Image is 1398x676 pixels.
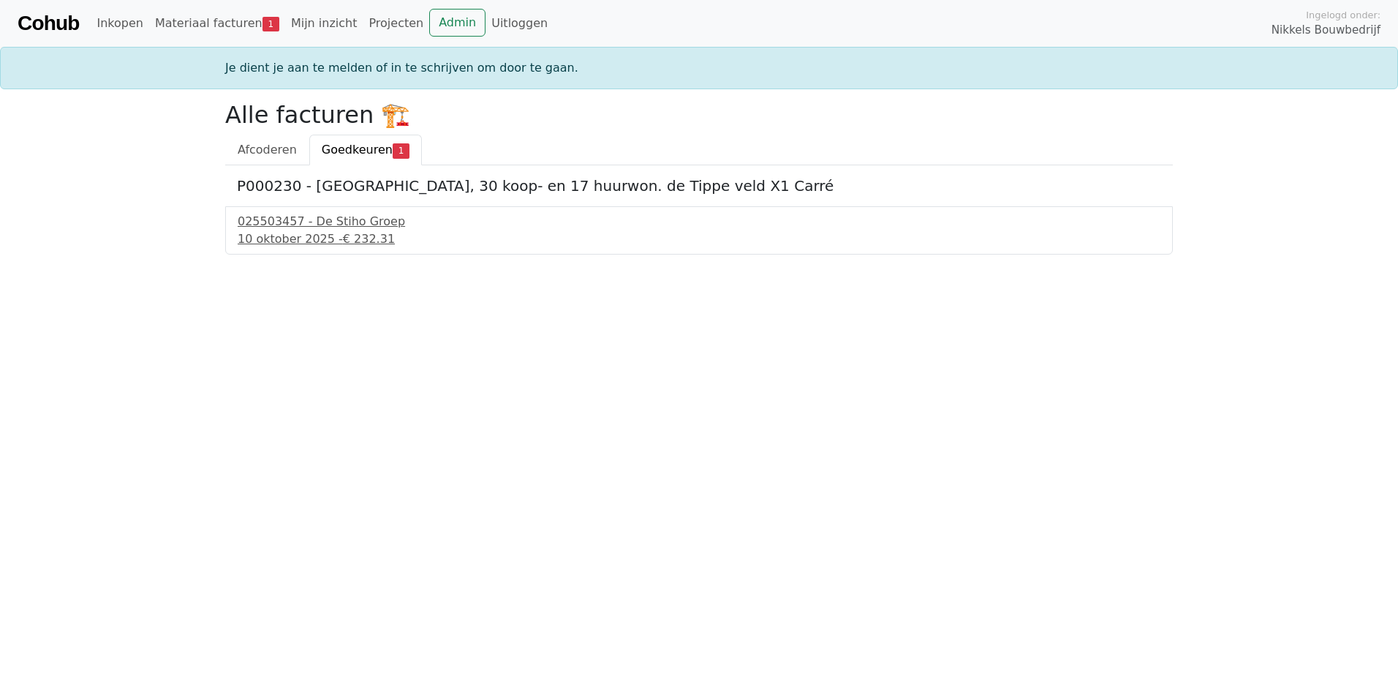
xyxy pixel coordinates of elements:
[238,213,1160,248] a: 025503457 - De Stiho Groep10 oktober 2025 -€ 232.31
[322,143,393,157] span: Goedkeuren
[1272,22,1380,39] span: Nikkels Bouwbedrijf
[91,9,148,38] a: Inkopen
[18,6,79,41] a: Cohub
[485,9,553,38] a: Uitloggen
[343,232,395,246] span: € 232.31
[262,17,279,31] span: 1
[285,9,363,38] a: Mijn inzicht
[1306,8,1380,22] span: Ingelogd onder:
[237,177,1161,195] h5: P000230 - [GEOGRAPHIC_DATA], 30 koop- en 17 huurwon. de Tippe veld X1 Carré
[309,135,422,165] a: Goedkeuren1
[363,9,429,38] a: Projecten
[225,135,309,165] a: Afcoderen
[149,9,285,38] a: Materiaal facturen1
[238,143,297,157] span: Afcoderen
[238,213,1160,230] div: 025503457 - De Stiho Groep
[393,143,409,158] span: 1
[225,101,1173,129] h2: Alle facturen 🏗️
[238,230,1160,248] div: 10 oktober 2025 -
[216,59,1182,77] div: Je dient je aan te melden of in te schrijven om door te gaan.
[429,9,485,37] a: Admin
